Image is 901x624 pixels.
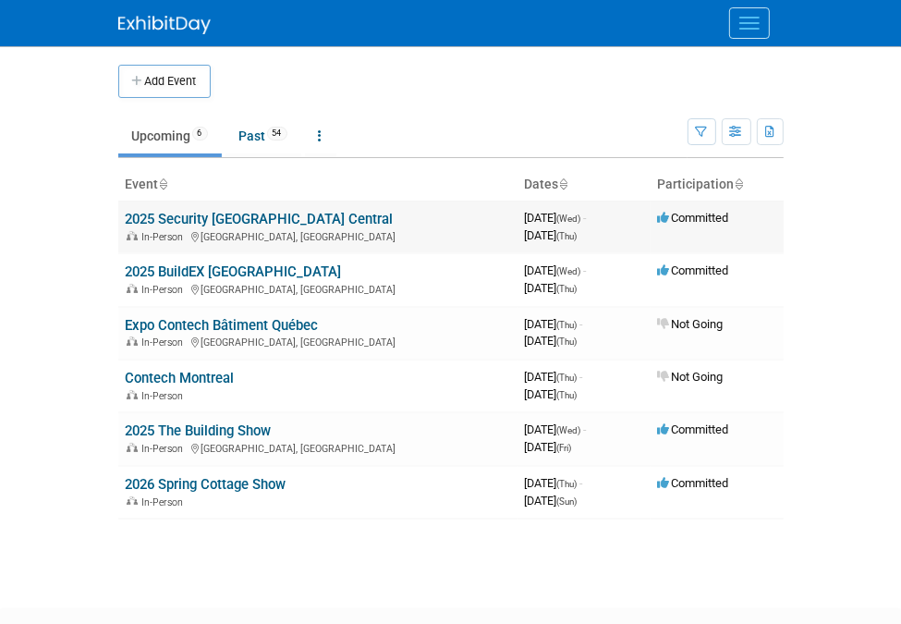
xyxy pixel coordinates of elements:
span: (Thu) [557,390,578,400]
span: [DATE] [525,334,578,348]
span: (Thu) [557,231,578,241]
span: [DATE] [525,476,583,490]
a: Sort by Participation Type [735,177,744,191]
img: In-Person Event [127,336,138,346]
span: (Thu) [557,320,578,330]
span: In-Person [142,284,189,296]
span: [DATE] [525,387,578,401]
span: [DATE] [525,281,578,295]
span: 54 [267,127,287,141]
span: (Thu) [557,479,578,489]
span: (Fri) [557,443,572,453]
span: (Wed) [557,425,581,435]
span: [DATE] [525,228,578,242]
button: Menu [729,7,770,39]
span: (Thu) [557,284,578,294]
span: Committed [658,422,729,436]
span: In-Person [142,231,189,243]
div: [GEOGRAPHIC_DATA], [GEOGRAPHIC_DATA] [126,334,510,349]
a: Sort by Start Date [559,177,568,191]
a: Upcoming6 [118,118,222,153]
span: - [580,317,583,331]
span: (Sun) [557,496,578,507]
a: Past54 [225,118,301,153]
span: Not Going [658,317,724,331]
div: [GEOGRAPHIC_DATA], [GEOGRAPHIC_DATA] [126,440,510,455]
span: In-Person [142,390,189,402]
a: 2025 BuildEX [GEOGRAPHIC_DATA] [126,263,342,280]
span: - [584,211,587,225]
th: Participation [651,169,784,201]
span: [DATE] [525,263,587,277]
span: In-Person [142,336,189,349]
span: [DATE] [525,440,572,454]
img: ExhibitDay [118,16,211,34]
span: [DATE] [525,494,578,508]
span: Not Going [658,370,724,384]
a: Contech Montreal [126,370,235,386]
th: Dates [517,169,651,201]
div: [GEOGRAPHIC_DATA], [GEOGRAPHIC_DATA] [126,228,510,243]
span: [DATE] [525,422,587,436]
span: [DATE] [525,211,587,225]
img: In-Person Event [127,284,138,293]
img: In-Person Event [127,231,138,240]
span: - [584,263,587,277]
span: [DATE] [525,370,583,384]
div: [GEOGRAPHIC_DATA], [GEOGRAPHIC_DATA] [126,281,510,296]
span: Committed [658,476,729,490]
span: (Wed) [557,266,581,276]
a: 2026 Spring Cottage Show [126,476,286,493]
span: - [580,476,583,490]
span: (Thu) [557,336,578,347]
span: 6 [192,127,208,141]
img: In-Person Event [127,443,138,452]
span: In-Person [142,496,189,508]
span: In-Person [142,443,189,455]
a: 2025 The Building Show [126,422,272,439]
th: Event [118,169,517,201]
button: Add Event [118,65,211,98]
span: Committed [658,263,729,277]
a: 2025 Security [GEOGRAPHIC_DATA] Central [126,211,394,227]
a: Expo Contech Bâtiment Québec [126,317,319,334]
span: - [580,370,583,384]
span: [DATE] [525,317,583,331]
img: In-Person Event [127,390,138,399]
a: Sort by Event Name [159,177,168,191]
span: (Wed) [557,214,581,224]
img: In-Person Event [127,496,138,506]
span: Committed [658,211,729,225]
span: (Thu) [557,373,578,383]
span: - [584,422,587,436]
